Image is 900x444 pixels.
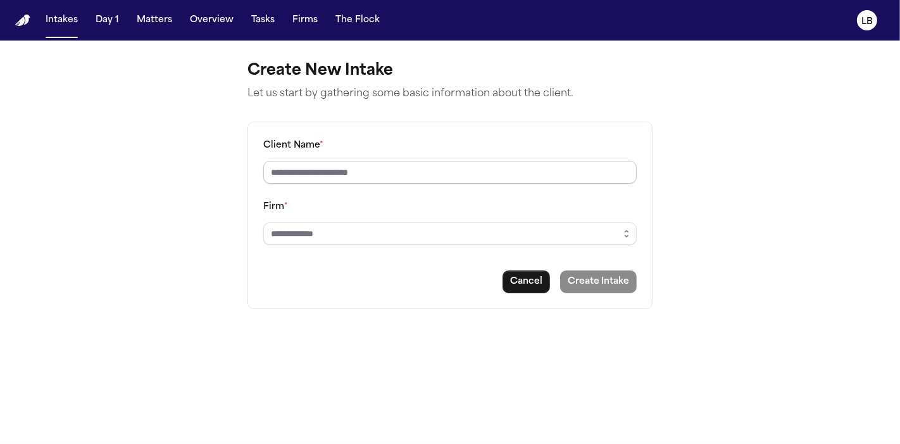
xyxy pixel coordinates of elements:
[560,270,637,293] button: Create intake
[263,161,637,184] input: Client name
[185,9,239,32] button: Overview
[247,61,653,81] h1: Create New Intake
[503,270,550,293] button: Cancel intake creation
[15,15,30,27] img: Finch Logo
[330,9,385,32] button: The Flock
[263,222,637,245] input: Select a firm
[15,15,30,27] a: Home
[247,86,653,101] p: Let us start by gathering some basic information about the client.
[91,9,124,32] button: Day 1
[263,202,288,212] label: Firm
[246,9,280,32] button: Tasks
[41,9,83,32] button: Intakes
[263,141,323,150] label: Client Name
[132,9,177,32] button: Matters
[287,9,323,32] button: Firms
